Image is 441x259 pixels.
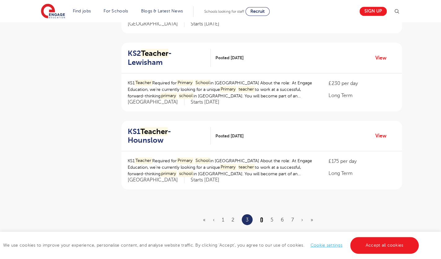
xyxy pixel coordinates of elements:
span: Posted [DATE] [215,132,244,139]
a: For Schools [104,9,128,13]
p: Starts [DATE] [191,176,219,183]
a: First [203,217,205,222]
a: Recruit [245,7,270,16]
a: View [375,54,391,62]
a: 5 [271,217,273,222]
mark: Teacher [135,79,152,86]
a: View [375,132,391,140]
mark: Primary [220,86,237,92]
mark: teacher [238,164,255,170]
a: Last [311,217,313,222]
a: Next [301,217,303,222]
p: Starts [DATE] [191,20,219,27]
p: KS1 Required for in [GEOGRAPHIC_DATA] About the role: At Engage Education, we’re currently lookin... [128,79,316,99]
a: 2 [232,217,234,222]
p: Long Term [329,92,395,99]
span: Posted [DATE] [215,54,244,61]
img: Engage Education [41,4,65,19]
a: Accept all cookies [350,237,419,254]
mark: Primary [220,164,237,170]
a: 4 [260,217,263,222]
mark: primary [161,92,177,99]
span: We use cookies to improve your experience, personalise content, and analyse website traffic. By c... [3,243,420,248]
a: 3 [246,216,249,224]
a: 6 [281,217,284,222]
mark: School [195,157,210,164]
a: Blogs & Latest News [141,9,183,13]
p: Long Term [329,169,395,177]
mark: primary [161,170,177,177]
a: 1 [222,217,224,222]
p: £175 per day [329,157,395,165]
mark: teacher [238,86,255,92]
a: Previous [213,217,214,222]
mark: School [195,79,210,86]
mark: Primary [177,157,193,164]
h2: KS2 - Lewisham [128,49,206,67]
a: 7 [291,217,294,222]
a: Cookie settings [311,243,342,248]
a: Find jobs [73,9,91,13]
span: Recruit [250,9,265,14]
p: Starts [DATE] [191,99,219,105]
p: KS1 Required for in [GEOGRAPHIC_DATA] About the role: At Engage Education, we’re currently lookin... [128,157,316,177]
mark: school [178,92,193,99]
mark: Primary [177,79,193,86]
a: KS2Teacher- Lewisham [128,49,211,67]
span: Schools looking for staff [204,9,244,14]
span: [GEOGRAPHIC_DATA] [128,176,184,183]
span: [GEOGRAPHIC_DATA] [128,20,184,27]
p: £230 per day [329,79,395,87]
h2: KS1 - Hounslow [128,127,206,145]
mark: Teacher [140,127,168,136]
span: [GEOGRAPHIC_DATA] [128,99,184,105]
a: KS1Teacher- Hounslow [128,127,211,145]
mark: Teacher [141,49,168,57]
mark: school [178,170,193,177]
mark: Teacher [135,157,152,164]
a: Sign up [359,7,387,16]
